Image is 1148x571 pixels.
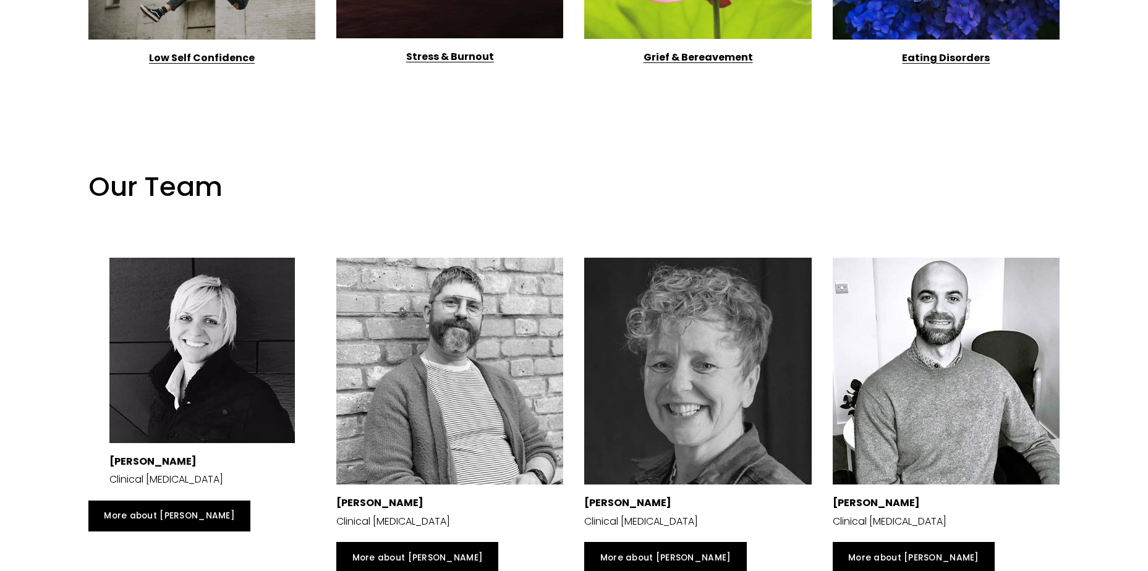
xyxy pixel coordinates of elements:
[149,51,255,65] a: Low Self Confidence
[644,50,753,64] a: Grief & Bereavement
[584,494,811,512] p: [PERSON_NAME]
[902,51,990,65] a: Eating Disorders
[584,513,811,531] p: Clinical [MEDICAL_DATA]
[88,501,250,531] a: More about [PERSON_NAME]
[406,49,494,64] a: Stress & Burnout
[336,494,563,512] p: [PERSON_NAME]
[833,494,1060,512] p: [PERSON_NAME]
[109,453,295,471] p: [PERSON_NAME]
[833,513,1060,531] p: Clinical [MEDICAL_DATA]
[88,137,1060,237] h1: Our Team
[336,513,563,531] p: Clinical [MEDICAL_DATA]
[109,471,295,489] p: Clinical [MEDICAL_DATA]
